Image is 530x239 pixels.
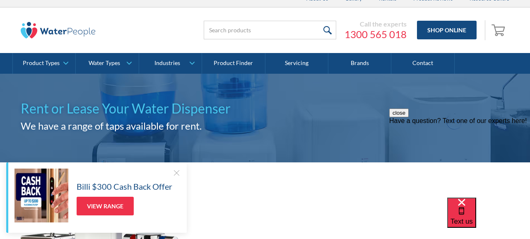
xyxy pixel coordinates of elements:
div: Water Types [89,60,120,67]
h2: We have a range of taps available for rent. [21,118,509,133]
input: Search products [204,21,336,39]
img: Billi $300 Cash Back Offer [14,169,68,222]
iframe: podium webchat widget prompt [389,109,530,208]
a: 1300 565 018 [344,28,407,41]
img: The Water People [21,22,95,39]
div: Industries [154,60,180,67]
a: Open empty cart [489,20,509,40]
a: Product Finder [202,53,265,74]
a: Industries [139,53,202,74]
a: Shop Online [417,21,477,39]
h5: Billi $300 Cash Back Offer [77,180,172,193]
a: Contact [391,53,454,74]
img: shopping cart [491,23,507,36]
a: Water Types [76,53,138,74]
div: Call the experts [344,20,407,28]
a: View Range [77,197,134,215]
h1: Rent or Lease Your Water Dispenser [21,99,509,118]
a: Servicing [265,53,328,74]
a: Product Types [13,53,75,74]
a: Brands [328,53,391,74]
div: Product Types [23,60,60,67]
iframe: podium webchat widget bubble [447,198,530,239]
